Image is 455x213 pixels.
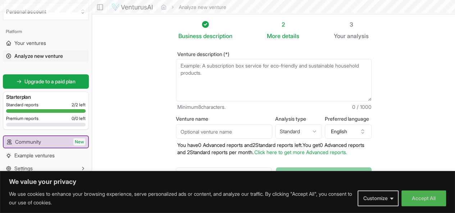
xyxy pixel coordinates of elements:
[254,149,347,155] a: Click here to get more Advanced reports.
[72,116,86,121] span: 0 / 0 left
[176,124,272,139] input: Optional venture name
[6,93,86,101] h3: Starter plan
[178,32,202,40] span: Business
[267,32,281,40] span: More
[14,152,55,159] span: Example ventures
[203,32,232,40] span: description
[334,20,369,29] div: 3
[347,32,369,40] span: analysis
[73,138,85,145] span: New
[3,150,89,161] a: Example ventures
[14,165,33,172] span: Settings
[176,167,272,182] button: Back
[4,136,88,148] a: CommunityNew
[15,138,41,145] span: Community
[3,74,89,89] a: Upgrade to a paid plan
[177,103,226,111] span: Minimum 8 characters.
[282,32,299,40] span: details
[3,26,89,37] div: Platform
[176,142,372,156] p: You have 0 Advanced reports and 2 Standard reports left. Y ou get 0 Advanced reports and 2 Standa...
[3,37,89,49] a: Your ventures
[334,32,346,40] span: Your
[325,124,372,139] button: English
[401,190,446,206] button: Accept All
[325,116,372,121] label: Preferred language
[6,102,38,108] span: Standard reports
[352,103,372,111] span: 0 / 1000
[9,177,446,186] p: We value your privacy
[24,78,76,85] span: Upgrade to a paid plan
[267,20,299,29] div: 2
[358,190,399,206] button: Customize
[14,52,63,60] span: Analyze new venture
[176,52,372,57] label: Venture description (*)
[6,116,38,121] span: Premium reports
[3,163,89,174] button: Settings
[176,116,272,121] label: Venture name
[9,190,352,207] p: We use cookies to enhance your browsing experience, serve personalized ads or content, and analyz...
[72,102,86,108] span: 2 / 2 left
[275,116,322,121] label: Analysis type
[14,40,46,47] span: Your ventures
[3,50,89,62] a: Analyze new venture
